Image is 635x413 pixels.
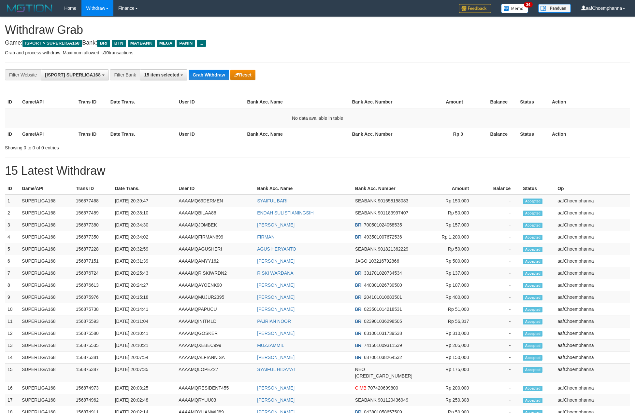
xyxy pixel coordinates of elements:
span: BRI [355,343,363,348]
td: aafChoemphanna [555,339,630,351]
span: 15 item selected [144,72,179,77]
td: AAAAMQRISKIWRDN2 [176,267,254,279]
td: 8 [5,279,19,291]
td: - [479,315,520,327]
th: Action [549,96,630,108]
td: AAAAMQRESIDENT455 [176,382,254,394]
td: Rp 400,000 [416,291,479,303]
td: 14 [5,351,19,364]
td: 156875387 [73,364,112,382]
td: Rp 250,308 [416,394,479,406]
span: Accepted [523,235,542,240]
td: - [479,303,520,315]
th: Bank Acc. Name [245,128,350,140]
button: 15 item selected [140,69,187,80]
span: SEABANK [355,210,377,215]
td: AAAAMQPAPUCU [176,303,254,315]
th: Date Trans. [108,96,176,108]
span: JAGO [355,258,368,264]
span: Copy 631001031739538 to clipboard [364,331,402,336]
img: Feedback.jpg [459,4,491,13]
th: ID [5,128,20,140]
td: Rp 200,000 [416,382,479,394]
td: [DATE] 20:31:39 [112,255,176,267]
span: Accepted [523,307,542,312]
td: 156875535 [73,339,112,351]
span: BRI [355,319,363,324]
th: Bank Acc. Name [245,96,350,108]
td: SUPERLIGA168 [19,255,73,267]
td: Rp 500,000 [416,255,479,267]
th: Balance [473,96,517,108]
span: MAYBANK [128,40,155,47]
td: AAAAMQ69DERMEN [176,195,254,207]
span: Accepted [523,211,542,216]
span: BTN [112,40,126,47]
td: 156877489 [73,207,112,219]
span: BRI [355,270,363,276]
td: 156875381 [73,351,112,364]
td: AAAAMQINITI4LD [176,315,254,327]
span: Accepted [523,199,542,204]
span: BRI [355,307,363,312]
button: [ISPORT] SUPERLIGA168 [41,69,108,80]
span: Copy 023901036298505 to clipboard [364,319,402,324]
td: aafChoemphanna [555,243,630,255]
td: 10 [5,303,19,315]
td: Rp 51,000 [416,303,479,315]
td: AAAAMQBILAA86 [176,207,254,219]
span: 34 [524,2,533,7]
td: Rp 50,000 [416,243,479,255]
td: SUPERLIGA168 [19,219,73,231]
td: - [479,195,520,207]
span: Accepted [523,295,542,300]
td: AAAAMQFIRMAN699 [176,231,254,243]
td: - [479,231,520,243]
td: 156876613 [73,279,112,291]
span: Copy 700501024058535 to clipboard [364,222,402,227]
td: Rp 56,317 [416,315,479,327]
td: SUPERLIGA168 [19,291,73,303]
span: Copy 901821362229 to clipboard [378,246,408,252]
td: Rp 1,200,000 [416,231,479,243]
td: - [479,291,520,303]
td: AAAAMQAMYY162 [176,255,254,267]
td: AAAAMQLOPEZ27 [176,364,254,382]
td: AAAAMQAGUSHERI [176,243,254,255]
td: Rp 205,000 [416,339,479,351]
span: Copy 5859459223534313 to clipboard [355,373,412,379]
td: Rp 107,000 [416,279,479,291]
span: [ISPORT] SUPERLIGA168 [45,72,100,77]
a: [PERSON_NAME] [257,282,295,288]
h1: Withdraw Grab [5,23,630,36]
span: Copy 103216792866 to clipboard [369,258,399,264]
td: AAAAMQXEBEC999 [176,339,254,351]
th: User ID [176,183,254,195]
td: aafChoemphanna [555,279,630,291]
td: SUPERLIGA168 [19,315,73,327]
span: SEABANK [355,198,377,203]
span: Accepted [523,331,542,337]
th: Bank Acc. Number [349,128,406,140]
td: Rp 150,000 [416,195,479,207]
span: Accepted [523,223,542,228]
button: Grab Withdraw [189,70,229,80]
td: 13 [5,339,19,351]
td: SUPERLIGA168 [19,394,73,406]
span: Accepted [523,271,542,276]
span: Copy 741501009311539 to clipboard [364,343,402,348]
th: Bank Acc. Number [353,183,416,195]
a: MUZZAMMIL [257,343,284,348]
td: [DATE] 20:02:48 [112,394,176,406]
span: Accepted [523,319,542,324]
td: 156875593 [73,315,112,327]
td: SUPERLIGA168 [19,327,73,339]
span: Accepted [523,259,542,264]
td: - [479,364,520,382]
th: Balance [473,128,517,140]
span: BRI [355,295,363,300]
td: AAAAMQALFIANNISA [176,351,254,364]
a: [PERSON_NAME] [257,385,295,391]
td: Rp 137,000 [416,267,479,279]
td: aafChoemphanna [555,219,630,231]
